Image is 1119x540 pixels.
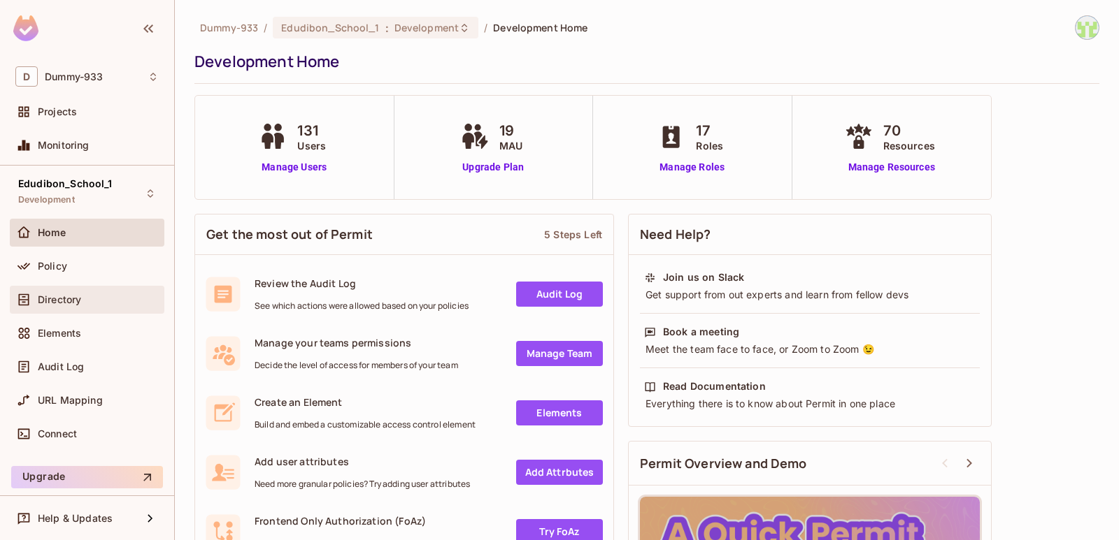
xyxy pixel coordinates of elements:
[516,400,603,425] a: Elements
[38,395,103,406] span: URL Mapping
[457,160,529,175] a: Upgrade Plan
[297,138,326,153] span: Users
[255,277,469,290] span: Review the Audit Log
[264,21,267,34] li: /
[841,160,942,175] a: Manage Resources
[281,21,379,34] span: Edudibon_School_1
[255,419,476,430] span: Build and embed a customizable access control element
[385,22,390,34] span: :
[696,120,723,141] span: 17
[38,513,113,524] span: Help & Updates
[499,120,522,141] span: 19
[38,361,84,372] span: Audit Log
[38,428,77,439] span: Connect
[18,178,113,189] span: Edudibon_School_1
[255,479,470,490] span: Need more granular policies? Try adding user attributes
[663,379,766,393] div: Read Documentation
[297,120,326,141] span: 131
[640,455,807,472] span: Permit Overview and Demo
[255,395,476,409] span: Create an Element
[255,360,458,371] span: Decide the level of access for members of your team
[663,325,739,339] div: Book a meeting
[38,227,66,238] span: Home
[38,140,90,151] span: Monitoring
[644,397,976,411] div: Everything there is to know about Permit in one place
[13,15,38,41] img: SReyMgAAAABJRU5ErkJggg==
[38,294,81,305] span: Directory
[883,138,935,153] span: Resources
[516,341,603,366] a: Manage Team
[15,66,38,87] span: D
[18,194,75,205] span: Development
[11,466,163,488] button: Upgrade
[255,160,333,175] a: Manage Users
[516,460,603,485] a: Add Attrbutes
[696,138,723,153] span: Roles
[883,120,935,141] span: 70
[640,226,711,243] span: Need Help?
[45,71,103,82] span: Workspace: Dummy-933
[493,21,587,34] span: Development Home
[544,228,602,241] div: 5 Steps Left
[516,282,603,307] a: Audit Log
[644,288,976,302] div: Get support from out experts and learn from fellow devs
[654,160,730,175] a: Manage Roles
[38,328,81,339] span: Elements
[1076,16,1099,39] img: Sudhanshu
[206,226,373,243] span: Get the most out of Permit
[394,21,459,34] span: Development
[200,21,258,34] span: the active workspace
[255,300,469,312] span: See which actions were allowed based on your policies
[38,106,77,117] span: Projects
[663,270,744,284] div: Join us on Slack
[644,342,976,356] div: Meet the team face to face, or Zoom to Zoom 😉
[255,336,458,349] span: Manage your teams permissions
[255,514,426,527] span: Frontend Only Authorization (FoAz)
[484,21,487,34] li: /
[194,51,1092,72] div: Development Home
[38,261,67,272] span: Policy
[499,138,522,153] span: MAU
[255,455,470,468] span: Add user attributes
